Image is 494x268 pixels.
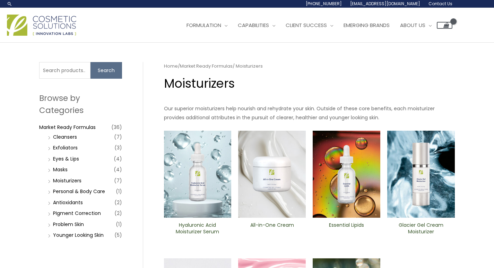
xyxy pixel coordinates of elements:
[53,188,105,195] a: Personal & Body Care
[114,198,122,207] span: (2)
[114,143,122,153] span: (3)
[176,15,452,36] nav: Site Navigation
[90,62,122,79] button: Search
[393,222,449,235] h2: Glacier Gel Cream Moisturizer
[39,124,96,131] a: Market Ready Formulas
[319,222,374,235] h2: Essential Lipids
[238,21,269,29] span: Capabilities
[428,1,452,7] span: Contact Us
[114,165,122,174] span: (4)
[39,92,122,116] h2: Browse by Categories
[238,131,306,218] img: All In One Cream
[387,131,455,218] img: Glacier Gel Moisturizer
[7,15,76,36] img: Cosmetic Solutions Logo
[53,210,101,217] a: PIgment Correction
[116,219,122,229] span: (1)
[39,62,90,79] input: Search products…
[338,15,395,36] a: Emerging Brands
[164,62,455,70] nav: Breadcrumb
[187,21,221,29] span: Formulation
[244,222,300,235] h2: All-in-One ​Cream
[7,1,12,7] a: Search icon link
[313,131,380,218] img: Essential Lipids
[114,176,122,185] span: (7)
[319,222,374,237] a: Essential Lipids
[280,15,338,36] a: Client Success
[306,1,342,7] span: [PHONE_NUMBER]
[111,122,122,132] span: (36)
[53,199,83,206] a: Antioxidants
[393,222,449,237] a: Glacier Gel Cream Moisturizer
[53,166,68,173] a: Masks
[164,104,455,122] p: Our superior moisturizers help nourish and rehydrate your skin. Outside of these core benefits, e...
[180,63,233,69] a: Market Ready Formulas
[53,221,84,228] a: Problem Skin
[53,144,78,151] a: Exfoliators
[170,222,225,237] a: Hyaluronic Acid Moisturizer Serum
[400,21,425,29] span: About Us
[114,230,122,240] span: (5)
[350,1,420,7] span: [EMAIL_ADDRESS][DOMAIN_NAME]
[170,222,225,235] h2: Hyaluronic Acid Moisturizer Serum
[344,21,390,29] span: Emerging Brands
[53,177,81,184] a: Moisturizers
[114,154,122,164] span: (4)
[244,222,300,237] a: All-in-One ​Cream
[164,63,178,69] a: Home
[395,15,437,36] a: About Us
[164,75,455,92] h1: Moisturizers
[437,22,452,29] a: View Shopping Cart, empty
[286,21,327,29] span: Client Success
[53,155,79,162] a: Eyes & Lips
[233,15,280,36] a: Capabilities
[114,208,122,218] span: (2)
[114,132,122,142] span: (7)
[164,131,232,218] img: Hyaluronic moisturizer Serum
[116,187,122,196] span: (1)
[53,232,104,239] a: Younger Looking Skin
[181,15,233,36] a: Formulation
[53,133,77,140] a: Cleansers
